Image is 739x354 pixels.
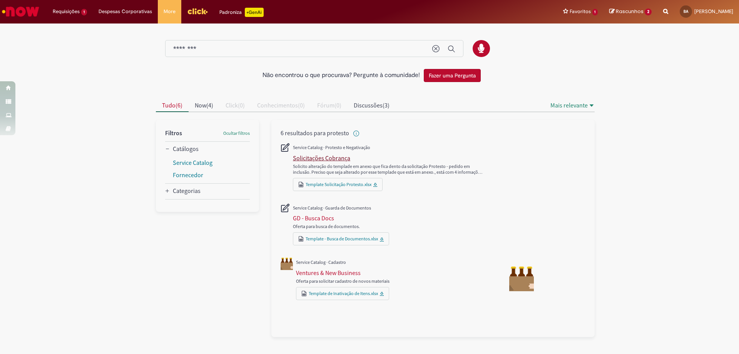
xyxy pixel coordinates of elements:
span: 1 [81,9,87,15]
span: Rascunhos [616,8,644,15]
span: BA [684,9,688,14]
button: Fazer uma Pergunta [424,69,481,82]
div: Padroniza [219,8,264,17]
span: Despesas Corporativas [99,8,152,15]
img: click_logo_yellow_360x200.png [187,5,208,17]
h2: Não encontrou o que procurava? Pergunte à comunidade! [262,72,420,79]
span: More [164,8,176,15]
span: [PERSON_NAME] [694,8,733,15]
span: Favoritos [570,8,591,15]
span: 2 [645,8,652,15]
span: Requisições [53,8,80,15]
img: ServiceNow [1,4,40,19]
p: +GenAi [245,8,264,17]
span: 1 [592,9,598,15]
a: Rascunhos [609,8,652,15]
